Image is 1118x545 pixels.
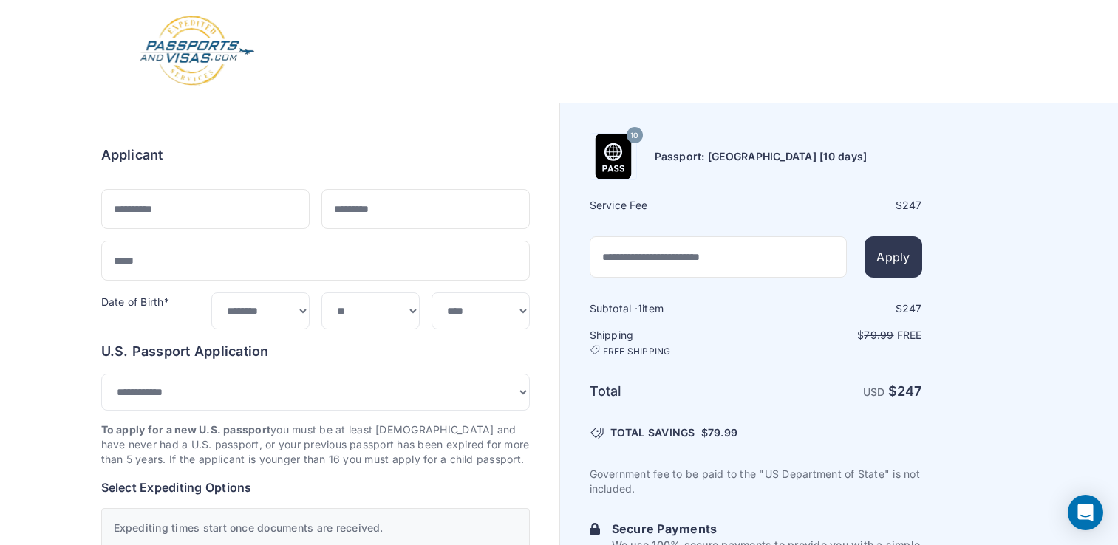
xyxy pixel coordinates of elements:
strong: To apply for a new U.S. passport [101,423,271,436]
img: Logo [138,15,256,88]
span: $ [701,425,737,440]
div: Open Intercom Messenger [1068,495,1103,530]
h6: U.S. Passport Application [101,341,530,362]
div: $ [757,198,922,213]
strong: $ [888,383,922,399]
h6: Subtotal · item [590,301,754,316]
img: Product Name [590,134,636,179]
span: 247 [902,302,922,315]
h6: Shipping [590,328,754,357]
span: 247 [897,383,922,399]
h6: Service Fee [590,198,754,213]
button: Apply [865,236,921,278]
span: 79.99 [708,426,737,439]
span: 247 [902,199,922,211]
p: Government fee to be paid to the "US Department of State" is not included. [590,467,922,496]
p: $ [757,328,922,343]
span: FREE SHIPPING [603,346,671,357]
div: $ [757,301,922,316]
span: USD [863,385,885,398]
h6: Applicant [101,145,163,165]
label: Date of Birth* [101,295,169,308]
h6: Select Expediting Options [101,479,530,496]
h6: Total [590,381,754,402]
span: 79.99 [864,329,893,341]
span: TOTAL SAVINGS [610,425,695,440]
span: 10 [630,126,638,145]
h6: Passport: [GEOGRAPHIC_DATA] [10 days] [655,149,868,164]
h6: Secure Payments [612,520,922,538]
p: you must be at least [DEMOGRAPHIC_DATA] and have never had a U.S. passport, or your previous pass... [101,422,530,467]
span: 1 [638,302,642,315]
span: Free [897,329,922,341]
